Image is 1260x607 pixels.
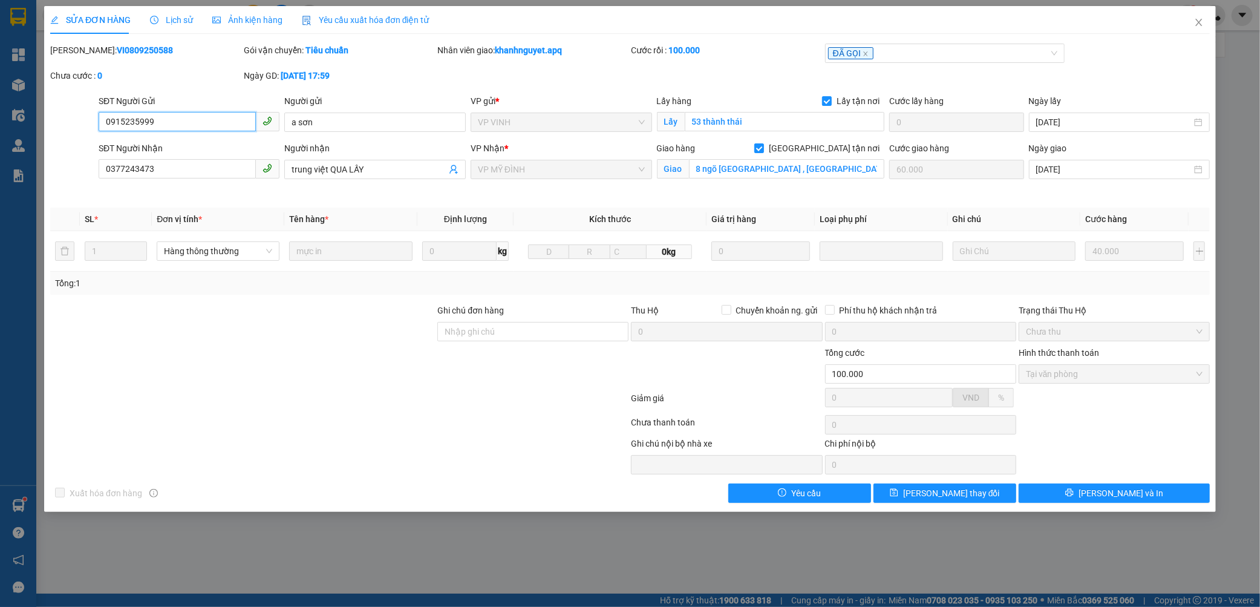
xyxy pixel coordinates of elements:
b: [DATE] 17:59 [281,71,330,80]
span: ĐÃ GỌI [828,47,873,59]
div: SĐT Người Nhận [99,142,280,155]
th: Loại phụ phí [815,208,947,231]
span: Chuyển khoản ng. gửi [731,304,823,317]
img: icon [302,16,312,25]
button: printer[PERSON_NAME] và In [1019,484,1210,503]
div: Chi phí nội bộ [825,437,1016,455]
span: SỬA ĐƠN HÀNG [50,15,131,25]
span: Giao [657,159,689,179]
button: save[PERSON_NAME] thay đổi [873,484,1016,503]
b: VI0809250588 [117,45,173,55]
div: Giảm giá [630,392,824,413]
div: Người nhận [284,142,466,155]
div: Người gửi [284,94,466,108]
button: exclamation-circleYêu cầu [728,484,871,503]
button: delete [55,241,74,261]
div: Tổng: 1 [55,277,486,290]
div: VP gửi [471,94,652,108]
span: phone [263,116,272,126]
input: 0 [1085,241,1184,261]
span: 0kg [647,244,692,259]
span: Tên hàng [289,214,328,224]
span: close [863,51,869,57]
span: Định lượng [444,214,487,224]
span: printer [1065,488,1074,498]
div: Chưa cước : [50,69,241,82]
div: Ngày GD: [244,69,435,82]
span: VND [962,393,979,402]
span: edit [50,16,59,24]
input: Ngày lấy [1036,116,1192,129]
span: Lấy hàng [657,96,692,106]
b: 0 [97,71,102,80]
span: info-circle [149,489,158,497]
span: VP MỸ ĐÌNH [478,160,645,179]
b: 100.000 [668,45,700,55]
span: Xuất hóa đơn hàng [65,487,147,500]
span: Lấy [657,112,685,131]
div: Gói vận chuyển: [244,44,435,57]
span: exclamation-circle [778,488,786,498]
input: C [610,244,647,259]
input: Ghi Chú [953,241,1076,261]
span: [PERSON_NAME] và In [1079,487,1163,500]
span: Ảnh kiện hàng [212,15,282,25]
div: Ghi chú nội bộ nhà xe [631,437,822,455]
span: Lịch sử [150,15,193,25]
input: VD: Bàn, Ghế [289,241,412,261]
span: SL [85,214,94,224]
input: D [528,244,569,259]
div: Cước rồi : [631,44,822,57]
label: Cước lấy hàng [889,96,944,106]
span: Yêu cầu xuất hóa đơn điện tử [302,15,429,25]
span: user-add [449,165,459,174]
span: [PERSON_NAME] thay đổi [903,487,1000,500]
span: [GEOGRAPHIC_DATA] tận nơi [764,142,884,155]
label: Hình thức thanh toán [1019,348,1099,358]
span: Thu Hộ [631,306,659,315]
span: VP VINH [478,113,645,131]
label: Ngày lấy [1029,96,1062,106]
input: Ngày giao [1036,163,1192,176]
label: Ghi chú đơn hàng [437,306,504,315]
span: VP Nhận [471,143,504,153]
input: Giao tận nơi [689,159,884,179]
input: Lấy tận nơi [685,112,884,131]
span: Chưa thu [1026,323,1203,341]
span: Hàng thông thường [164,242,272,260]
span: Kích thước [589,214,631,224]
span: Cước hàng [1085,214,1127,224]
span: picture [212,16,221,24]
input: Cước lấy hàng [889,113,1024,132]
div: [PERSON_NAME]: [50,44,241,57]
input: 0 [711,241,810,261]
span: Giá trị hàng [711,214,756,224]
span: Tại văn phòng [1026,365,1203,383]
div: Chưa thanh toán [630,416,824,437]
span: Giao hàng [657,143,696,153]
span: save [890,488,898,498]
label: Cước giao hàng [889,143,949,153]
div: Nhân viên giao: [437,44,628,57]
input: Cước giao hàng [889,160,1024,179]
span: Phí thu hộ khách nhận trả [835,304,942,317]
span: Đơn vị tính [157,214,202,224]
span: Tổng cước [825,348,865,358]
span: % [998,393,1004,402]
span: close [1194,18,1204,27]
input: R [569,244,610,259]
button: Close [1182,6,1216,40]
span: phone [263,163,272,173]
div: Trạng thái Thu Hộ [1019,304,1210,317]
button: plus [1193,241,1205,261]
th: Ghi chú [948,208,1080,231]
span: kg [497,241,509,261]
span: clock-circle [150,16,158,24]
span: Yêu cầu [791,487,821,500]
div: SĐT Người Gửi [99,94,280,108]
span: Lấy tận nơi [832,94,884,108]
input: Ghi chú đơn hàng [437,322,628,341]
b: khanhnguyet.apq [495,45,562,55]
b: Tiêu chuẩn [305,45,348,55]
label: Ngày giao [1029,143,1067,153]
